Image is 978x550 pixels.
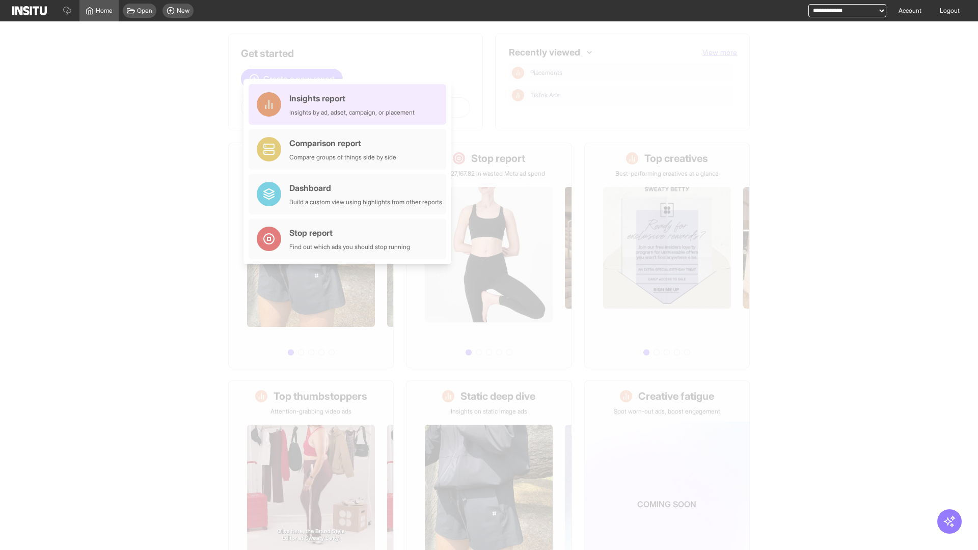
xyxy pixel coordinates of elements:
[96,7,113,15] span: Home
[289,137,396,149] div: Comparison report
[289,92,415,104] div: Insights report
[289,198,442,206] div: Build a custom view using highlights from other reports
[289,108,415,117] div: Insights by ad, adset, campaign, or placement
[12,6,47,15] img: Logo
[289,243,410,251] div: Find out which ads you should stop running
[137,7,152,15] span: Open
[289,182,442,194] div: Dashboard
[289,227,410,239] div: Stop report
[177,7,189,15] span: New
[289,153,396,161] div: Compare groups of things side by side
